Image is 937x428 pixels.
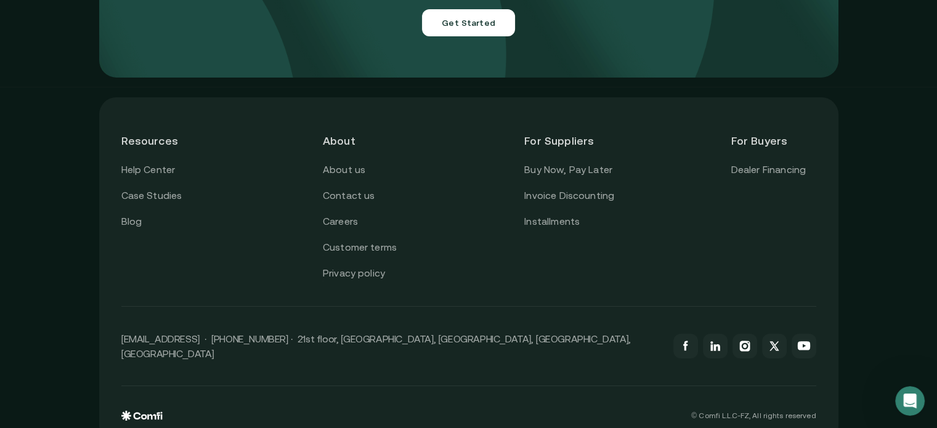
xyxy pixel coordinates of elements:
img: comfi logo [121,411,163,421]
button: Get Started [422,9,515,36]
a: Privacy policy [323,265,385,281]
header: Resources [121,119,206,162]
iframe: Intercom live chat [895,386,925,416]
a: Case Studies [121,188,182,204]
a: Careers [323,214,358,230]
header: For Buyers [731,119,816,162]
a: Dealer Financing [731,162,806,178]
p: [EMAIL_ADDRESS] · [PHONE_NUMBER] · 21st floor, [GEOGRAPHIC_DATA], [GEOGRAPHIC_DATA], [GEOGRAPHIC_... [121,331,661,361]
a: Blog [121,214,142,230]
a: Contact us [323,188,375,204]
a: Help Center [121,162,176,178]
a: Installments [524,214,580,230]
p: © Comfi L.L.C-FZ, All rights reserved [691,411,816,420]
header: About [323,119,408,162]
header: For Suppliers [524,119,614,162]
a: Buy Now, Pay Later [524,162,612,178]
a: About us [323,162,365,178]
a: Invoice Discounting [524,188,614,204]
a: Customer terms [323,240,397,256]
